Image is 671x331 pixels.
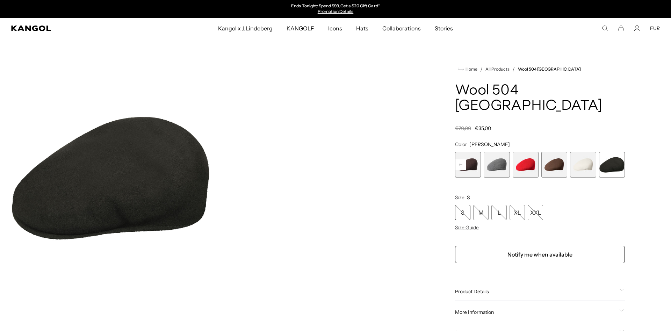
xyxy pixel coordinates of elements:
a: Icons [321,18,349,38]
a: KANGOLF [280,18,321,38]
span: More Information [455,309,616,315]
label: White [570,152,596,178]
h1: Wool 504 [GEOGRAPHIC_DATA] [455,83,625,114]
label: Tobacco [541,152,567,178]
div: 8 of 12 [484,152,510,178]
slideshow-component: Announcement bar [264,3,407,15]
span: [PERSON_NAME] [469,141,510,147]
label: Espresso [455,152,481,178]
span: €35,00 [475,125,491,131]
a: Promotion Details [318,9,353,14]
span: Color [455,141,467,147]
div: L [491,205,507,220]
span: Home [464,67,477,72]
button: EUR [650,25,660,31]
span: Stories [435,18,453,38]
div: 12 of 12 [599,152,625,178]
a: Collaborations [375,18,427,38]
a: Stories [428,18,460,38]
span: S [467,194,470,201]
a: Wool 504 [GEOGRAPHIC_DATA] [518,67,581,72]
div: XXL [528,205,543,220]
div: 11 of 12 [570,152,596,178]
label: Flannel [484,152,510,178]
div: 9 of 12 [513,152,539,178]
span: Size [455,194,464,201]
label: Loden [599,152,625,178]
nav: breadcrumbs [455,65,625,73]
div: 1 of 2 [264,3,407,15]
li: / [477,65,483,73]
span: Collaborations [382,18,420,38]
a: Kangol x J.Lindeberg [211,18,280,38]
span: Icons [328,18,342,38]
s: €70,00 [455,125,471,131]
div: XL [510,205,525,220]
span: Hats [356,18,368,38]
a: All Products [485,67,510,72]
label: Red [513,152,539,178]
a: Hats [349,18,375,38]
a: Home [458,66,477,72]
span: Product Details [455,288,616,295]
div: 7 of 12 [455,152,481,178]
img: color-loden [11,51,211,301]
button: Notify me when available [455,246,625,263]
div: Announcement [264,3,407,15]
div: M [473,205,489,220]
product-gallery: Gallery Viewer [11,51,414,301]
a: Account [634,25,640,31]
summary: Search here [602,25,608,31]
div: 10 of 12 [541,152,567,178]
span: Size Guide [455,224,479,231]
span: Kangol x J.Lindeberg [218,18,273,38]
span: KANGOLF [287,18,314,38]
li: / [510,65,515,73]
p: Ends Tonight: Spend $99, Get a $20 Gift Card* [291,3,380,9]
div: S [455,205,470,220]
button: Cart [618,25,624,31]
a: Kangol [11,26,144,31]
